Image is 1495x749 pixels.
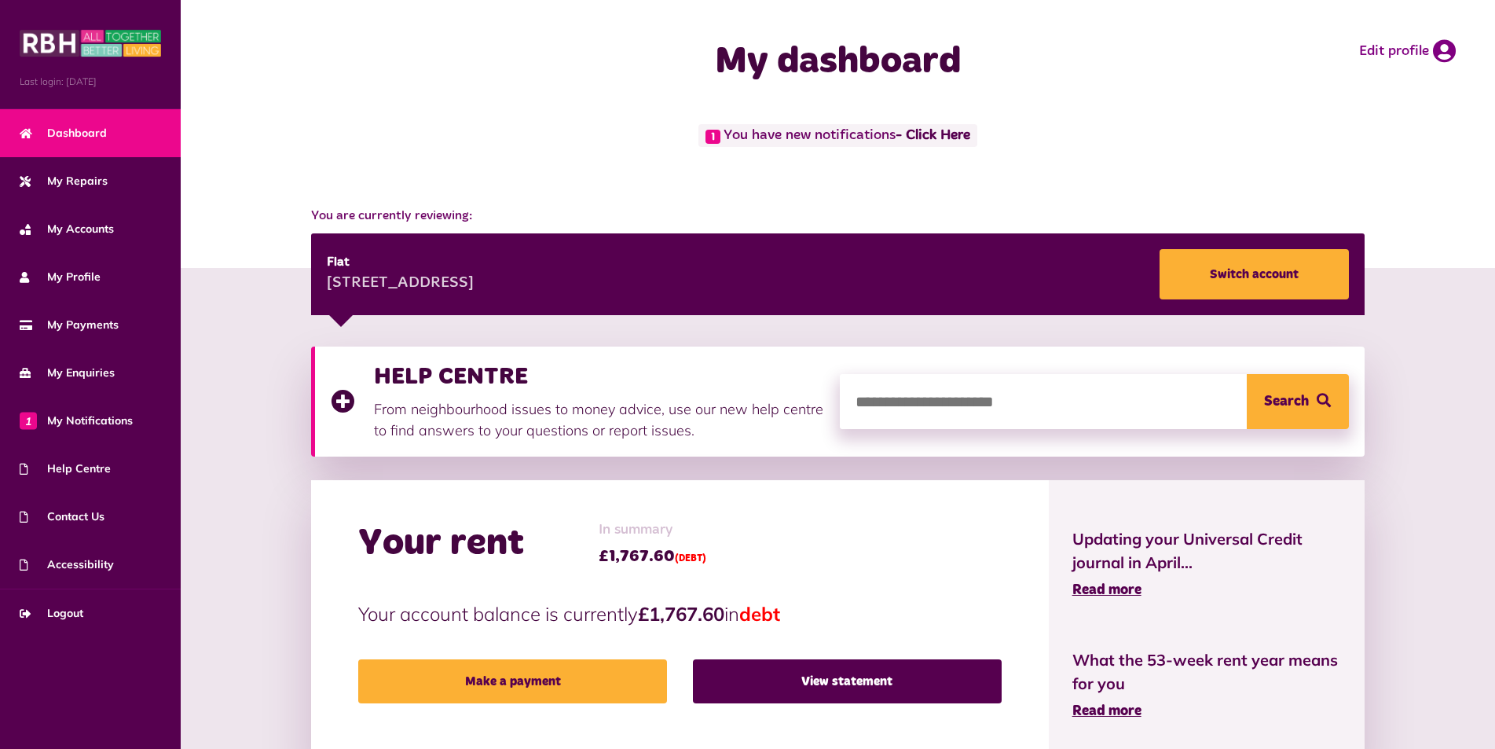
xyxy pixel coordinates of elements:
[1359,39,1456,63] a: Edit profile
[20,75,161,89] span: Last login: [DATE]
[358,521,524,567] h2: Your rent
[896,129,970,143] a: - Click Here
[705,130,720,144] span: 1
[20,317,119,333] span: My Payments
[20,365,115,381] span: My Enquiries
[311,207,1365,226] span: You are currently reviewing:
[599,520,706,541] span: In summary
[1072,527,1341,575] span: Updating your Universal Credit journal in April...
[20,125,107,141] span: Dashboard
[525,39,1151,85] h1: My dashboard
[1072,583,1141,597] span: Read more
[358,600,1002,628] p: Your account balance is currently in
[358,659,667,703] a: Make a payment
[675,554,706,564] span: (DEBT)
[20,556,114,573] span: Accessibility
[327,272,474,296] div: [STREET_ADDRESS]
[20,461,111,477] span: Help Centre
[20,509,104,525] span: Contact Us
[1072,648,1341,722] a: What the 53-week rent year means for you Read more
[20,269,101,285] span: My Profile
[638,602,724,626] strong: £1,767.60
[599,545,706,568] span: £1,767.60
[739,602,780,626] span: debt
[1247,374,1349,429] button: Search
[374,362,824,391] h3: HELP CENTRE
[20,221,114,237] span: My Accounts
[1160,249,1349,299] a: Switch account
[374,398,824,441] p: From neighbourhood issues to money advice, use our new help centre to find answers to your questi...
[1072,704,1141,718] span: Read more
[693,659,1002,703] a: View statement
[20,173,108,189] span: My Repairs
[20,28,161,59] img: MyRBH
[698,124,977,147] span: You have new notifications
[1072,527,1341,601] a: Updating your Universal Credit journal in April... Read more
[20,412,37,429] span: 1
[1072,648,1341,696] span: What the 53-week rent year means for you
[20,605,83,622] span: Logout
[1264,374,1309,429] span: Search
[327,253,474,272] div: Flat
[20,413,133,429] span: My Notifications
